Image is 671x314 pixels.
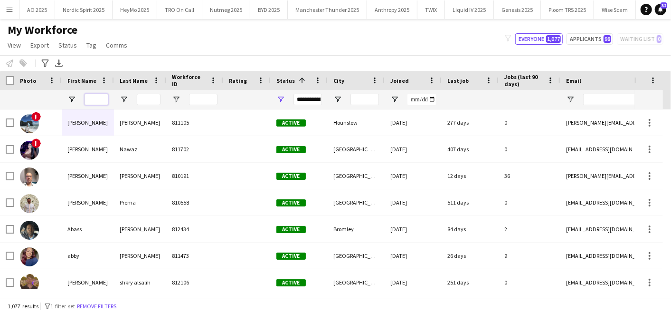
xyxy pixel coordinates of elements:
span: Active [276,253,306,260]
img: Aalia Nawaz [20,141,39,160]
div: [GEOGRAPHIC_DATA] [328,189,385,216]
div: 810558 [166,189,223,216]
div: [DATE] [385,243,442,269]
div: 811702 [166,136,223,162]
a: View [4,39,25,51]
button: AO 2025 [19,0,55,19]
a: Status [55,39,81,51]
span: Active [276,226,306,233]
span: Comms [106,41,127,49]
input: Joined Filter Input [407,94,436,105]
button: HeyMo 2025 [113,0,157,19]
button: Nutmeg 2025 [202,0,250,19]
button: Remove filters [75,301,118,312]
app-action-btn: Advanced filters [39,58,51,69]
div: [DATE] [385,163,442,189]
div: shkry alsalih [114,269,166,295]
input: First Name Filter Input [85,94,108,105]
a: Export [27,39,53,51]
div: 810191 [166,163,223,189]
div: 811105 [166,109,223,136]
div: [DATE] [385,109,442,136]
button: Anthropy 2025 [367,0,417,19]
span: First Name [67,77,96,84]
button: TRO On Call [157,0,202,19]
span: Rating [229,77,247,84]
img: Abdullah shkry alsalih [20,274,39,293]
img: Abass Allen [20,221,39,240]
div: [DATE] [385,136,442,162]
a: 32 [655,4,666,15]
button: BYD 2025 [250,0,288,19]
button: Open Filter Menu [333,95,342,104]
span: My Workforce [8,23,77,37]
span: 1,077 [546,35,561,43]
div: [DATE] [385,269,442,295]
div: 12 days [442,163,499,189]
img: abby thomas [20,247,39,266]
div: [PERSON_NAME] [62,109,114,136]
button: Everyone1,077 [515,33,563,45]
button: Open Filter Menu [67,95,76,104]
button: TWIX [417,0,445,19]
button: Applicants98 [567,33,613,45]
span: Active [276,279,306,286]
div: [PERSON_NAME] [114,243,166,269]
span: Tag [86,41,96,49]
span: 32 [661,2,667,9]
span: Active [276,173,306,180]
div: 407 days [442,136,499,162]
span: Last job [447,77,469,84]
button: Liquid IV 2025 [445,0,494,19]
span: Workforce ID [172,73,206,88]
div: [PERSON_NAME] [62,163,114,189]
div: [GEOGRAPHIC_DATA] [328,269,385,295]
span: City [333,77,344,84]
span: Export [30,41,49,49]
span: Active [276,199,306,206]
button: Open Filter Menu [390,95,399,104]
div: 812106 [166,269,223,295]
button: Open Filter Menu [120,95,128,104]
img: Aakash Panuganti [20,114,39,133]
div: 36 [499,163,560,189]
button: Genesis 2025 [494,0,541,19]
div: 812434 [166,216,223,242]
span: Status [276,77,295,84]
button: Open Filter Menu [566,95,575,104]
span: Email [566,77,581,84]
div: [DATE] [385,189,442,216]
a: Comms [102,39,131,51]
div: abby [62,243,114,269]
div: 0 [499,109,560,136]
button: Manchester Thunder 2025 [288,0,367,19]
div: 811473 [166,243,223,269]
div: [GEOGRAPHIC_DATA] [328,243,385,269]
div: Prema [114,189,166,216]
span: Photo [20,77,36,84]
div: [GEOGRAPHIC_DATA] [328,136,385,162]
button: Nordic Spirit 2025 [55,0,113,19]
img: Aaron Prema [20,194,39,213]
a: Tag [83,39,100,51]
div: [PERSON_NAME] [114,163,166,189]
span: Last Name [120,77,148,84]
div: 0 [499,189,560,216]
div: Nawaz [114,136,166,162]
div: [DATE] [385,216,442,242]
div: 277 days [442,109,499,136]
input: Last Name Filter Input [137,94,161,105]
app-action-btn: Export XLSX [53,58,65,69]
button: Open Filter Menu [276,95,285,104]
input: Workforce ID Filter Input [189,94,217,105]
span: 1 filter set [50,303,75,310]
span: Joined [390,77,409,84]
span: ! [31,138,41,148]
div: [PERSON_NAME] [114,216,166,242]
div: 0 [499,269,560,295]
div: [PERSON_NAME] [114,109,166,136]
div: [PERSON_NAME] [62,189,114,216]
div: 84 days [442,216,499,242]
div: Hounslow [328,109,385,136]
span: Active [276,146,306,153]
